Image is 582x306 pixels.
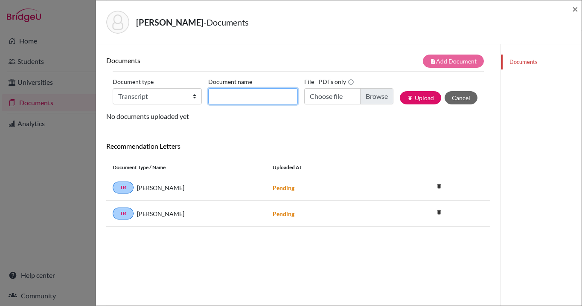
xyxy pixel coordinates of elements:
h6: Recommendation Letters [106,142,490,150]
a: Documents [501,55,582,69]
i: delete [433,180,445,193]
div: Uploaded at [266,164,394,171]
label: File - PDFs only [304,75,354,88]
strong: Pending [273,210,294,217]
button: publishUpload [400,91,441,104]
div: Document Type / Name [106,164,266,171]
strong: Pending [273,184,294,191]
label: Document type [113,75,154,88]
a: TR [113,182,134,193]
span: - Documents [204,17,249,27]
a: delete [433,181,445,193]
i: delete [433,206,445,219]
h6: Documents [106,56,298,64]
i: publish [407,95,413,101]
label: Document name [208,75,252,88]
button: Cancel [445,91,477,104]
span: × [572,3,578,15]
span: [PERSON_NAME] [137,209,184,218]
button: Close [572,4,578,14]
a: TR [113,208,134,219]
i: note_add [430,58,436,64]
span: [PERSON_NAME] [137,183,184,192]
button: note_addAdd Document [423,55,484,68]
div: No documents uploaded yet [106,55,490,121]
strong: [PERSON_NAME] [136,17,204,27]
a: delete [433,207,445,219]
